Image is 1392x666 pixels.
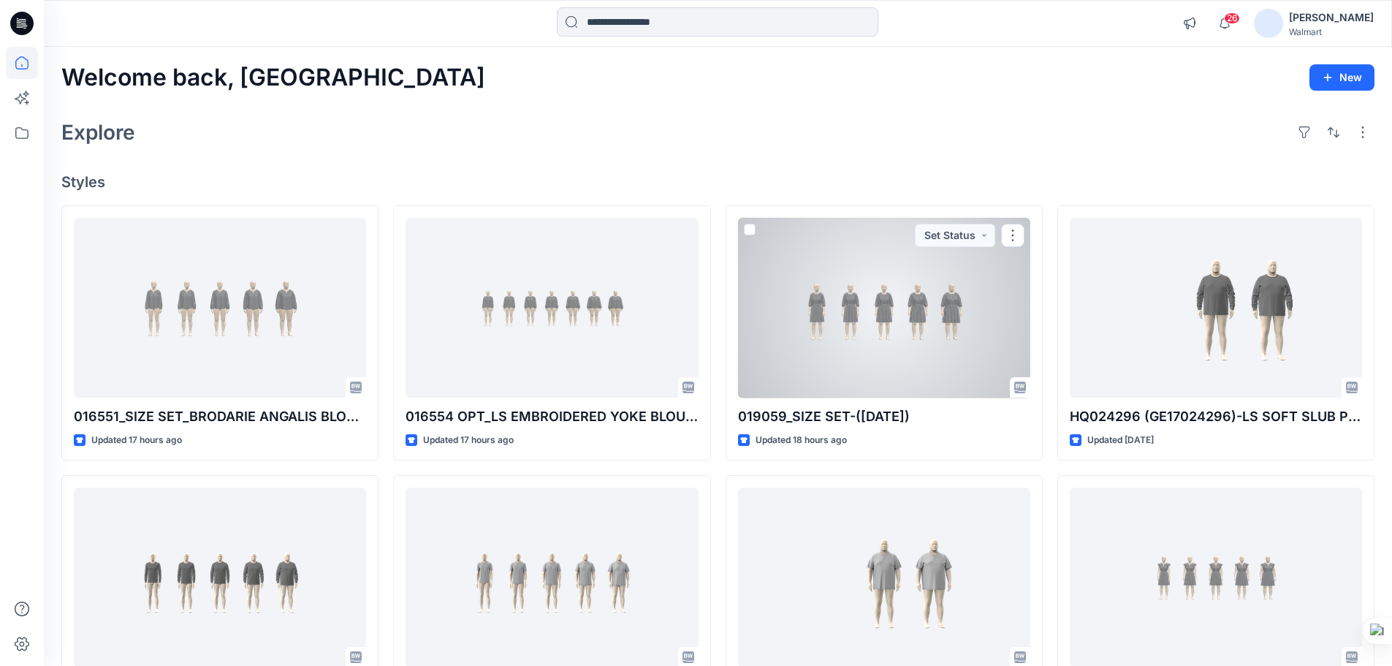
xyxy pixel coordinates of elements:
[1254,9,1283,38] img: avatar
[1289,26,1374,37] div: Walmart
[1070,218,1362,398] a: HQ024296 (GE17024296)-LS SOFT SLUB POCKET CREW-PLUS
[738,218,1030,398] a: 019059_SIZE SET-(26-07-25)
[74,406,366,427] p: 016551_SIZE SET_BRODARIE ANGALIS BLOUSE-14-08-2025
[91,433,182,448] p: Updated 17 hours ago
[1309,64,1374,91] button: New
[74,218,366,398] a: 016551_SIZE SET_BRODARIE ANGALIS BLOUSE-14-08-2025
[423,433,514,448] p: Updated 17 hours ago
[738,406,1030,427] p: 019059_SIZE SET-([DATE])
[1289,9,1374,26] div: [PERSON_NAME]
[61,173,1374,191] h4: Styles
[61,64,485,91] h2: Welcome back, [GEOGRAPHIC_DATA]
[1087,433,1154,448] p: Updated [DATE]
[406,218,698,398] a: 016554 OPT_LS EMBROIDERED YOKE BLOUSE 01-08-2025
[1070,406,1362,427] p: HQ024296 (GE17024296)-LS SOFT SLUB POCKET CREW-PLUS
[61,121,135,144] h2: Explore
[1224,12,1240,24] span: 26
[756,433,847,448] p: Updated 18 hours ago
[406,406,698,427] p: 016554 OPT_LS EMBROIDERED YOKE BLOUSE [DATE]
